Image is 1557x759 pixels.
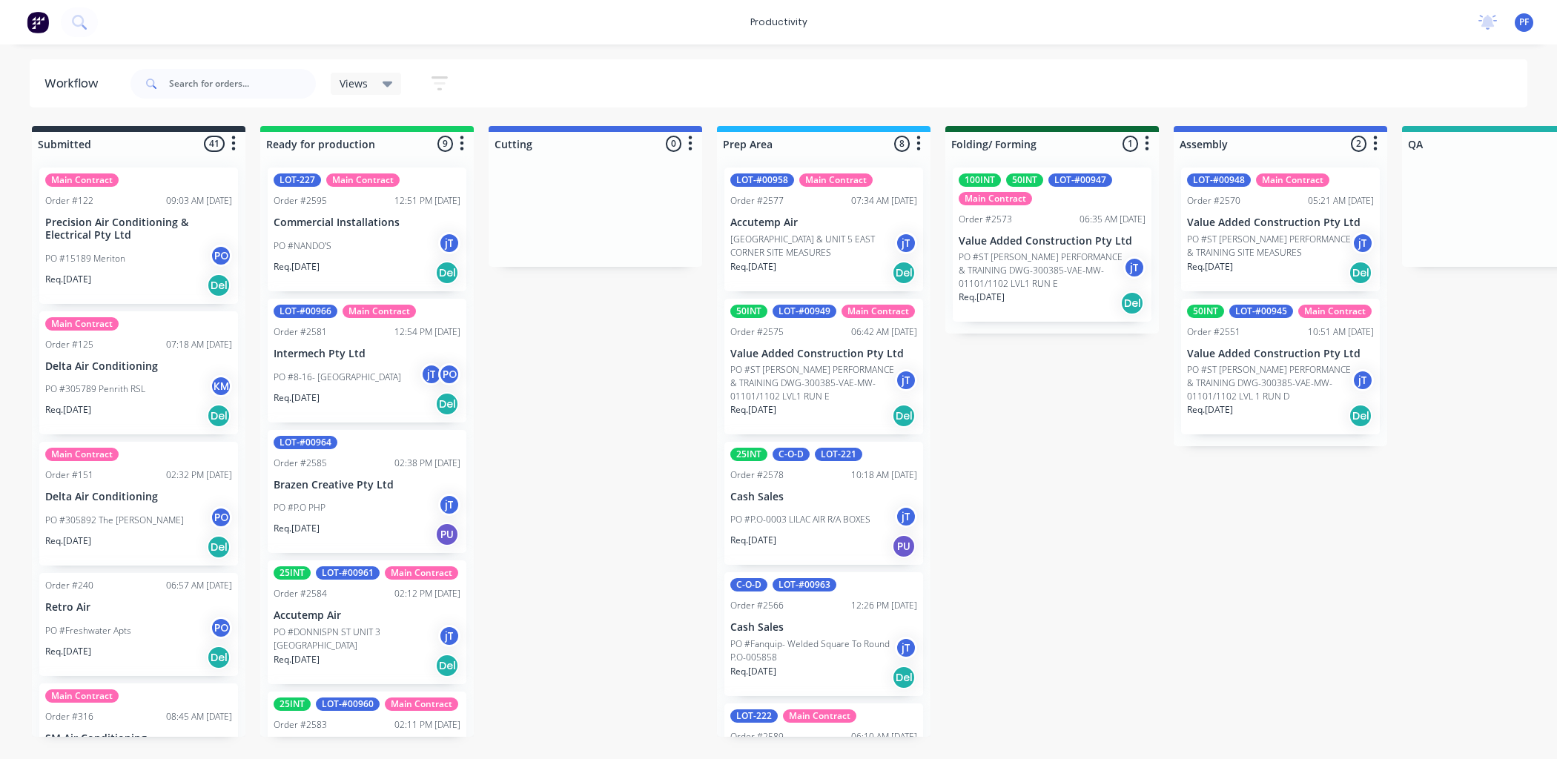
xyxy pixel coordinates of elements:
[210,617,232,639] div: PO
[773,578,836,591] div: LOT-#00963
[207,274,231,297] div: Del
[730,621,917,634] p: Cash Sales
[39,442,238,566] div: Main ContractOrder #15102:32 PM [DATE]Delta Air ConditioningPO #305892 The [PERSON_NAME]POReq.[DA...
[1006,173,1043,187] div: 50INT
[166,710,232,723] div: 08:45 AM [DATE]
[394,718,460,732] div: 02:11 PM [DATE]
[274,239,331,253] p: PO #NANDO'S
[45,534,91,548] p: Req. [DATE]
[39,311,238,435] div: Main ContractOrder #12507:18 AM [DATE]Delta Air ConditioningPO #305789 Penrith RSLKMReq.[DATE]Del
[45,216,232,242] p: Precision Air Conditioning & Electrical Pty Ltd
[730,730,784,743] div: Order #2589
[1229,305,1293,318] div: LOT-#00945
[45,624,131,637] p: PO #Freshwater Apts
[1519,16,1529,29] span: PF
[1187,260,1233,274] p: Req. [DATE]
[773,448,810,461] div: C-O-D
[274,479,460,491] p: Brazen Creative Pty Ltd
[730,665,776,678] p: Req. [DATE]
[45,194,93,208] div: Order #122
[892,666,916,689] div: Del
[959,192,1032,205] div: Main Contract
[274,391,320,405] p: Req. [DATE]
[1187,348,1374,360] p: Value Added Construction Pty Ltd
[45,710,93,723] div: Order #316
[274,216,460,229] p: Commercial Installations
[1308,325,1374,339] div: 10:51 AM [DATE]
[274,436,337,449] div: LOT-#00964
[207,646,231,669] div: Del
[895,506,917,528] div: jT
[892,261,916,285] div: Del
[268,560,466,684] div: 25INTLOT-#00961Main ContractOrder #258402:12 PM [DATE]Accutemp AirPO #DONNISPN ST UNIT 3 [GEOGRAP...
[27,11,49,33] img: Factory
[730,325,784,339] div: Order #2575
[207,535,231,559] div: Del
[959,173,1001,187] div: 100INT
[435,523,459,546] div: PU
[274,457,327,470] div: Order #2585
[730,305,767,318] div: 50INT
[1187,363,1352,403] p: PO #ST [PERSON_NAME] PERFORMANCE & TRAINING DWG-300385-VAE-MW-01101/1102 LVL 1 RUN D
[435,261,459,285] div: Del
[394,587,460,600] div: 02:12 PM [DATE]
[326,173,400,187] div: Main Contract
[851,325,917,339] div: 06:42 AM [DATE]
[45,403,91,417] p: Req. [DATE]
[783,709,856,723] div: Main Contract
[959,251,1123,291] p: PO #ST [PERSON_NAME] PERFORMANCE & TRAINING DWG-300385-VAE-MW-01101/1102 LVL1 RUN E
[274,718,327,732] div: Order #2583
[44,75,105,93] div: Workflow
[815,448,862,461] div: LOT-221
[274,626,438,652] p: PO #DONNISPN ST UNIT 3 [GEOGRAPHIC_DATA]
[45,645,91,658] p: Req. [DATE]
[438,625,460,647] div: jT
[895,232,917,254] div: jT
[394,457,460,470] div: 02:38 PM [DATE]
[895,369,917,391] div: jT
[1187,173,1251,187] div: LOT-#00948
[1123,256,1146,279] div: jT
[730,363,895,403] p: PO #ST [PERSON_NAME] PERFORMANCE & TRAINING DWG-300385-VAE-MW-01101/1102 LVL1 RUN E
[435,654,459,677] div: Del
[316,566,380,580] div: LOT-#00961
[274,501,325,514] p: PO #P.O PHP
[730,216,917,229] p: Accutemp Air
[207,404,231,428] div: Del
[274,566,311,580] div: 25INT
[1048,173,1112,187] div: LOT-#00947
[959,291,1005,304] p: Req. [DATE]
[45,173,119,187] div: Main Contract
[730,534,776,547] p: Req. [DATE]
[420,363,443,385] div: jT
[959,213,1012,226] div: Order #2573
[169,69,316,99] input: Search for orders...
[730,578,767,591] div: C-O-D
[45,252,125,265] p: PO #15189 Meriton
[1352,369,1374,391] div: jT
[45,468,93,482] div: Order #151
[166,338,232,351] div: 07:18 AM [DATE]
[1080,213,1146,226] div: 06:35 AM [DATE]
[45,491,232,503] p: Delta Air Conditioning
[1187,403,1233,417] p: Req. [DATE]
[166,468,232,482] div: 02:32 PM [DATE]
[724,299,923,434] div: 50INTLOT-#00949Main ContractOrder #257506:42 AM [DATE]Value Added Construction Pty LtdPO #ST [PER...
[316,697,380,711] div: LOT-#00960
[166,194,232,208] div: 09:03 AM [DATE]
[773,305,836,318] div: LOT-#00949
[45,360,232,373] p: Delta Air Conditioning
[274,348,460,360] p: Intermech Pty Ltd
[892,534,916,558] div: PU
[45,514,184,527] p: PO #305892 The [PERSON_NAME]
[730,173,794,187] div: LOT-#00958
[438,494,460,516] div: jT
[851,194,917,208] div: 07:34 AM [DATE]
[45,338,93,351] div: Order #125
[45,273,91,286] p: Req. [DATE]
[1187,216,1374,229] p: Value Added Construction Pty Ltd
[385,566,458,580] div: Main Contract
[166,579,232,592] div: 06:57 AM [DATE]
[385,697,458,711] div: Main Contract
[438,232,460,254] div: jT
